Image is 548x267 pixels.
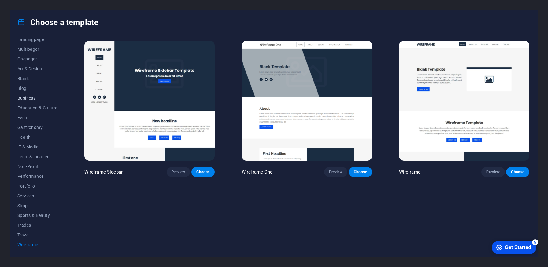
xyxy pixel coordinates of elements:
[486,170,500,174] span: Preview
[17,142,57,152] button: IT & Media
[17,83,57,93] button: Blog
[17,113,57,123] button: Event
[45,1,51,7] div: 5
[17,232,57,237] span: Travel
[17,154,57,159] span: Legal & Finance
[17,125,57,130] span: Gastronomy
[17,213,57,218] span: Sports & Beauty
[17,220,57,230] button: Trades
[167,167,190,177] button: Preview
[17,76,57,81] span: Blank
[17,132,57,142] button: Health
[17,17,98,27] h4: Choose a template
[17,47,57,52] span: Multipager
[17,184,57,188] span: Portfolio
[17,240,57,250] button: Wireframe
[17,242,57,247] span: Wireframe
[196,170,210,174] span: Choose
[481,167,505,177] button: Preview
[399,41,529,161] img: Wireframe
[17,174,57,179] span: Performance
[324,167,347,177] button: Preview
[17,103,57,113] button: Education & Culture
[242,169,272,175] p: Wireframe One
[399,169,420,175] p: Wireframe
[18,7,44,12] div: Get Started
[17,74,57,83] button: Blank
[17,162,57,171] button: Non-Profit
[84,169,123,175] p: Wireframe Sidebar
[17,171,57,181] button: Performance
[17,181,57,191] button: Portfolio
[172,170,185,174] span: Preview
[17,230,57,240] button: Travel
[506,167,529,177] button: Choose
[17,44,57,54] button: Multipager
[354,170,367,174] span: Choose
[17,191,57,201] button: Services
[17,115,57,120] span: Event
[329,170,342,174] span: Preview
[17,86,57,91] span: Blog
[17,203,57,208] span: Shop
[5,3,50,16] div: Get Started 5 items remaining, 0% complete
[17,105,57,110] span: Education & Culture
[349,167,372,177] button: Choose
[17,223,57,228] span: Trades
[17,96,57,101] span: Business
[242,41,372,161] img: Wireframe One
[17,64,57,74] button: Art & Design
[17,164,57,169] span: Non-Profit
[191,167,215,177] button: Choose
[17,123,57,132] button: Gastronomy
[17,93,57,103] button: Business
[17,66,57,71] span: Art & Design
[17,57,57,61] span: Onepager
[84,41,215,161] img: Wireframe Sidebar
[511,170,524,174] span: Choose
[17,152,57,162] button: Legal & Finance
[17,201,57,210] button: Shop
[17,144,57,149] span: IT & Media
[17,35,57,44] button: Landingpage
[17,135,57,140] span: Health
[17,37,57,42] span: Landingpage
[17,54,57,64] button: Onepager
[17,210,57,220] button: Sports & Beauty
[17,193,57,198] span: Services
